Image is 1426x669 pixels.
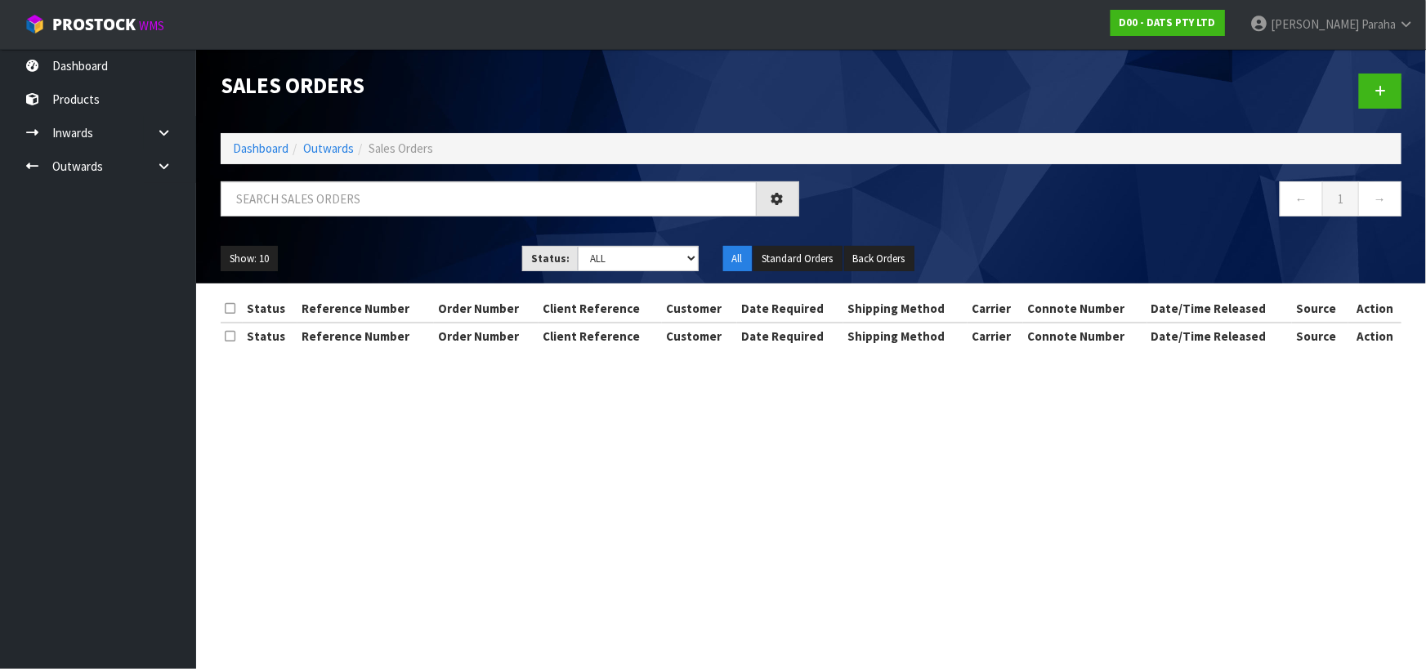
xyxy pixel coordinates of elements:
th: Source [1292,323,1348,349]
th: Order Number [434,323,539,349]
th: Action [1348,323,1401,349]
span: [PERSON_NAME] [1271,16,1359,32]
span: ProStock [52,14,136,35]
a: ← [1280,181,1323,216]
th: Reference Number [297,323,434,349]
small: WMS [139,18,164,33]
th: Client Reference [539,296,663,322]
th: Connote Number [1023,323,1147,349]
strong: Status: [531,252,570,265]
span: Paraha [1361,16,1396,32]
th: Order Number [434,296,539,322]
span: Sales Orders [369,140,433,156]
th: Date Required [737,296,843,322]
th: Connote Number [1023,296,1147,322]
strong: D00 - DATS PTY LTD [1120,16,1216,29]
th: Date Required [737,323,843,349]
th: Status [243,296,297,322]
th: Shipping Method [843,323,968,349]
a: Outwards [303,140,354,156]
button: Back Orders [844,246,914,272]
img: cube-alt.png [25,14,45,34]
th: Reference Number [297,296,434,322]
th: Shipping Method [843,296,968,322]
th: Carrier [968,296,1023,322]
nav: Page navigation [824,181,1402,221]
th: Customer [662,296,737,322]
a: Dashboard [233,140,288,156]
th: Date/Time Released [1147,296,1292,322]
a: D00 - DATS PTY LTD [1111,10,1225,36]
th: Client Reference [539,323,663,349]
button: Show: 10 [221,246,278,272]
th: Action [1348,296,1401,322]
th: Carrier [968,323,1023,349]
a: 1 [1322,181,1359,216]
input: Search sales orders [221,181,757,216]
button: All [723,246,752,272]
th: Date/Time Released [1147,323,1292,349]
th: Status [243,323,297,349]
h1: Sales Orders [221,74,799,98]
a: → [1358,181,1401,216]
th: Source [1292,296,1348,322]
button: Standard Orders [753,246,843,272]
th: Customer [662,323,737,349]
